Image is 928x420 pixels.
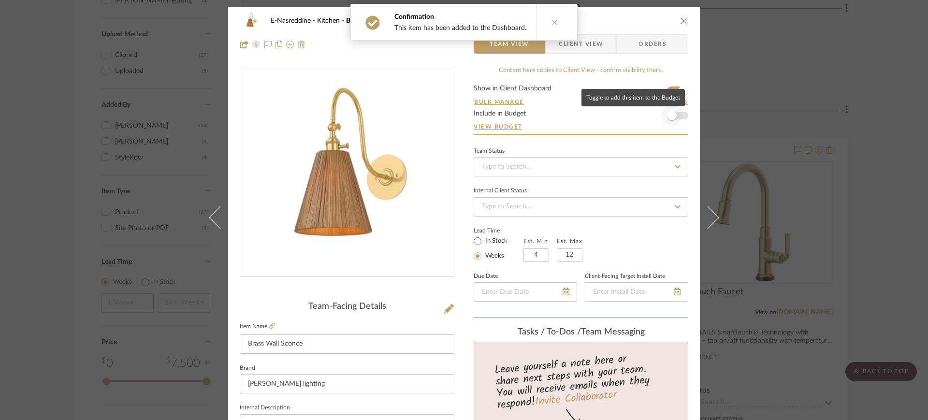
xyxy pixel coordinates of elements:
[474,66,688,75] div: Content here copies to Client View - confirm visibility there.
[240,302,454,312] div: Team-Facing Details
[474,149,505,154] div: Team Status
[240,406,290,410] label: Internal Description
[474,327,688,338] div: team Messaging
[473,348,690,413] div: Leave yourself a note here or share next steps with your team. You will receive emails when they ...
[394,12,526,22] div: Confirmation
[240,366,255,371] label: Brand
[557,238,582,245] label: Est. Max
[523,238,548,245] label: Est. Min
[298,41,305,48] img: Remove from project
[394,24,526,32] div: This item has been added to the Dashboard.
[559,34,603,54] span: Client View
[317,17,346,24] span: Kitchen
[680,16,688,25] button: close
[474,235,523,262] mat-radio-group: Select item type
[242,67,452,276] img: 4b204e1e-ae29-423c-b364-27dab5a6111f_436x436.jpg
[609,98,688,106] button: Dashboard Settings
[240,67,454,276] div: 0
[240,322,275,331] label: Item Name
[518,328,581,336] span: Tasks / To-Dos /
[474,157,688,176] input: Type to Search…
[474,274,498,279] label: Due Date
[628,34,677,54] span: Orders
[474,188,527,193] div: Internal Client Status
[585,282,688,302] input: Enter Install Date
[474,197,688,217] input: Type to Search…
[240,334,454,354] input: Enter Item Name
[240,11,263,30] img: 4b204e1e-ae29-423c-b364-27dab5a6111f_48x40.jpg
[585,274,665,279] label: Client-Facing Target Install Date
[535,387,617,411] a: Invite Collaborator
[474,123,688,130] a: View Budget
[240,374,454,393] input: Enter Brand
[346,17,400,24] span: Brass Wall Sconce
[271,17,317,24] span: E-Nasreddine
[474,226,523,235] label: Lead Time
[474,282,577,302] input: Enter Due Date
[483,252,504,261] label: Weeks
[483,237,507,246] label: In Stock
[474,98,524,106] button: Bulk Manage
